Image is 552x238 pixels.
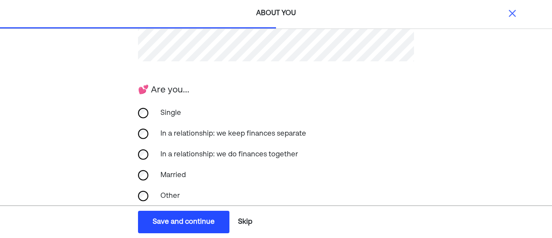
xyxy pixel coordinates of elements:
div: In a relationship: we do finances together [155,144,303,165]
div: Save and continue [153,217,215,227]
div: Married [155,165,241,186]
div: ABOUT YOU [196,8,356,19]
div: 💕 Are you... [138,84,189,97]
div: Single [155,103,241,124]
button: Save and continue [138,211,229,233]
div: Other [155,186,241,206]
button: Skip [235,211,256,233]
div: In a relationship: we keep finances separate [155,124,311,144]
